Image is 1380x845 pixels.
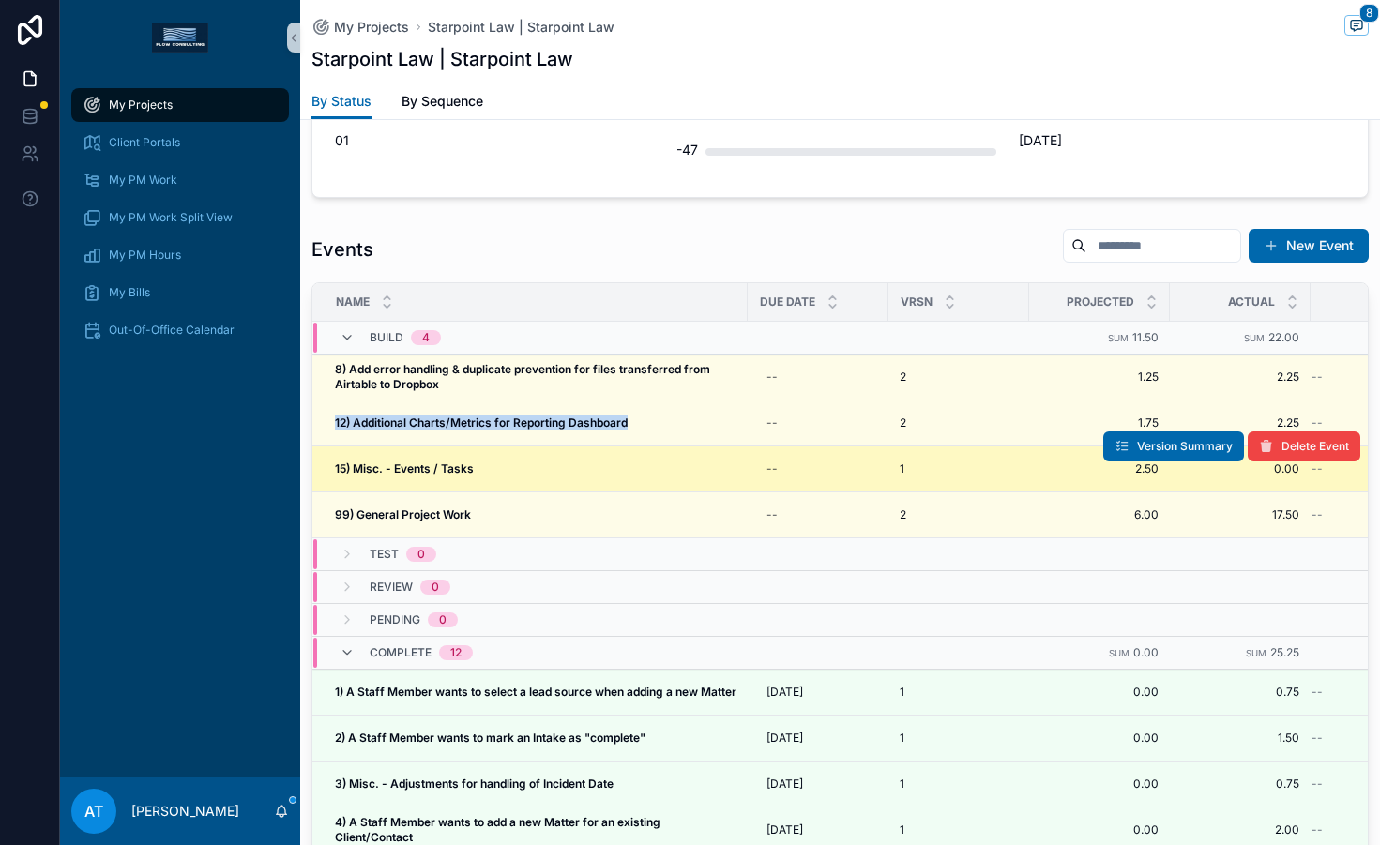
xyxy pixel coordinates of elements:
span: -- [1312,822,1323,837]
a: 8) Add error handling & duplicate prevention for files transferred from Airtable to Dropbox [335,362,736,392]
span: 01 [335,131,661,150]
span: Starpoint Law | Starpoint Law [428,18,614,37]
img: App logo [152,23,208,53]
a: Client Portals [71,126,289,159]
a: [DATE] [759,815,877,845]
span: By Status [311,92,372,111]
span: -- [1312,415,1323,430]
div: -- [766,507,778,522]
h1: Starpoint Law | Starpoint Law [311,46,573,72]
a: 0.00 [1040,777,1159,792]
span: My PM Hours [109,248,181,263]
a: 1 [900,822,1018,837]
a: 1.50 [1181,731,1299,746]
a: 12) Additional Charts/Metrics for Reporting Dashboard [335,415,736,430]
a: 1 [900,777,1018,792]
a: 1 [900,685,1018,700]
a: 0.75 [1181,685,1299,700]
span: AT [84,800,103,822]
span: 2.50 [1040,461,1159,476]
a: 15) Misc. - Events / Tasks [335,461,736,476]
small: Sum [1109,648,1130,658]
a: 4) A Staff Member wants to add a new Matter for an existing Client/Contact [335,815,736,845]
a: My PM Work Split View [71,201,289,234]
a: By Sequence [402,84,483,122]
a: Out-Of-Office Calendar [71,313,289,347]
span: -- [1312,370,1323,385]
a: [DATE] [759,723,877,753]
span: My Projects [334,18,409,37]
span: -- [1312,685,1323,700]
span: -- [1312,507,1323,522]
div: -- [766,461,778,476]
a: -- [759,408,877,438]
a: [DATE] [759,677,877,707]
small: Sum [1246,648,1266,658]
span: [DATE] [766,777,803,792]
a: My Projects [311,18,409,37]
a: 2.00 [1181,822,1299,837]
span: 1 [900,731,904,746]
span: -- [1312,777,1323,792]
div: 12 [450,645,462,660]
button: New Event [1249,229,1369,263]
div: 4 [422,330,430,345]
a: 0.00 [1040,822,1159,837]
span: Test [370,547,399,562]
strong: 1) A Staff Member wants to select a lead source when adding a new Matter [335,685,736,699]
a: 1.25 [1040,370,1159,385]
small: Sum [1108,333,1129,343]
button: Version Summary [1103,431,1244,461]
strong: 4) A Staff Member wants to add a new Matter for an existing Client/Contact [335,815,663,844]
span: Version Summary [1137,439,1233,454]
span: Out-Of-Office Calendar [109,323,235,338]
a: 0.00 [1040,685,1159,700]
span: [DATE] [1019,131,1345,150]
span: Actual [1228,294,1275,309]
a: 99) General Project Work [335,507,736,522]
a: My Bills [71,276,289,309]
a: [DATE] [759,769,877,799]
strong: 2) A Staff Member wants to mark an Intake as "complete" [335,731,645,745]
span: Build [370,330,403,345]
a: 2 [900,415,1018,430]
a: 1) A Staff Member wants to select a lead source when adding a new Matter [335,685,736,700]
span: 1 [900,685,904,700]
a: By Status [311,84,372,120]
span: 8 [1359,4,1379,23]
div: -- [766,370,778,385]
a: 17.50 [1181,507,1299,522]
span: 2 [900,370,906,385]
span: Client Portals [109,135,180,150]
span: [DATE] [766,731,803,746]
a: 2.25 [1181,415,1299,430]
div: -- [766,415,778,430]
a: 2) A Staff Member wants to mark an Intake as "complete" [335,731,736,746]
span: 0.00 [1133,645,1159,659]
a: 2.25 [1181,370,1299,385]
strong: 8) Add error handling & duplicate prevention for files transferred from Airtable to Dropbox [335,362,713,391]
span: 1 [900,461,904,476]
div: scrollable content [60,75,300,371]
div: -47 [676,131,698,169]
button: Delete Event [1248,431,1360,461]
span: 1 [900,822,904,837]
a: -- [759,454,877,484]
a: My PM Hours [71,238,289,272]
span: 0.00 [1181,461,1299,476]
span: My Projects [109,98,173,113]
a: -- [759,500,877,530]
strong: 3) Misc. - Adjustments for handling of Incident Date [335,777,614,791]
span: 2 [900,507,906,522]
a: 0.00 [1040,731,1159,746]
span: Due Date [760,294,815,309]
a: 0.75 [1181,777,1299,792]
a: 3) Misc. - Adjustments for handling of Incident Date [335,777,736,792]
